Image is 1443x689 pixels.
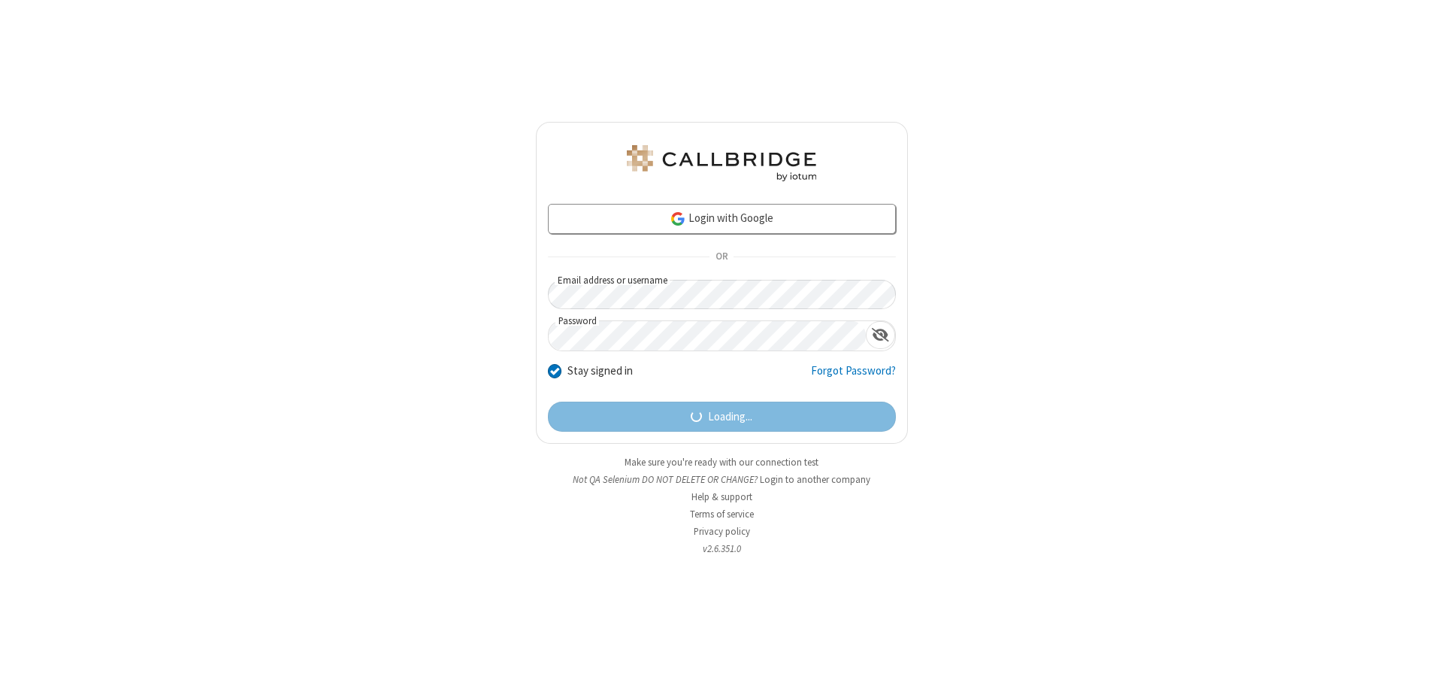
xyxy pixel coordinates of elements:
img: QA Selenium DO NOT DELETE OR CHANGE [624,145,819,181]
li: v2.6.351.0 [536,542,908,556]
div: Show password [866,321,895,349]
button: Login to another company [760,472,870,487]
button: Loading... [548,402,896,432]
span: OR [709,247,734,268]
a: Privacy policy [694,525,750,538]
a: Forgot Password? [811,363,896,391]
li: Not QA Selenium DO NOT DELETE OR CHANGE? [536,472,908,487]
label: Stay signed in [567,363,633,380]
a: Help & support [691,490,752,503]
a: Make sure you're ready with our connection test [625,456,818,469]
input: Email address or username [548,280,896,309]
a: Terms of service [690,508,754,521]
img: google-icon.png [670,211,686,227]
a: Login with Google [548,204,896,234]
input: Password [549,321,866,351]
span: Loading... [708,408,752,426]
